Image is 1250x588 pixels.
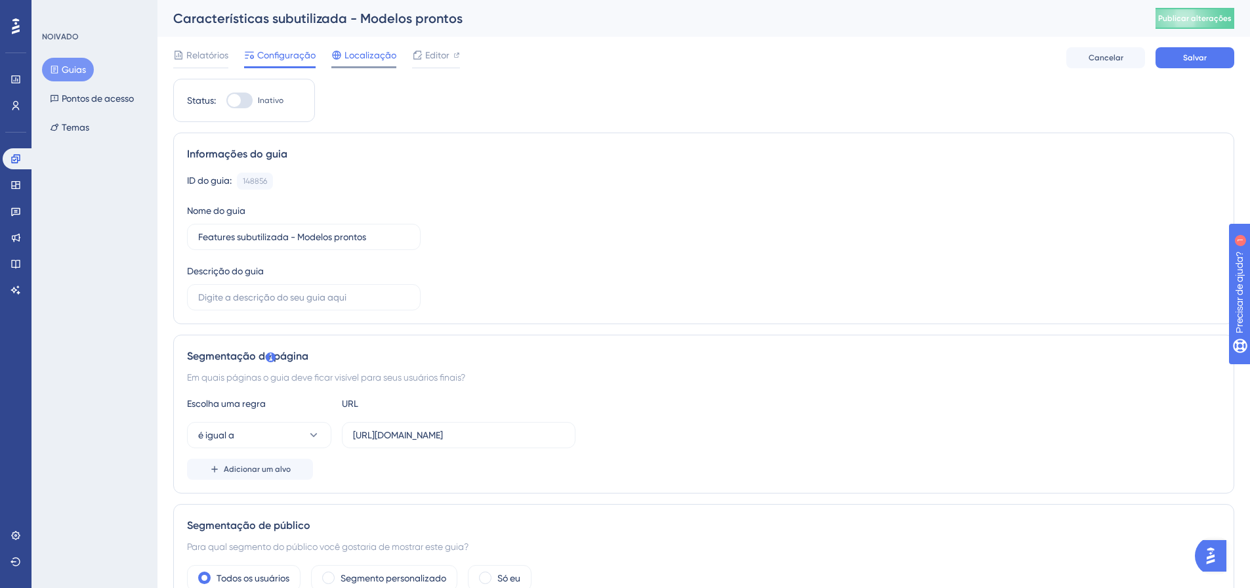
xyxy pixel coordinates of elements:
font: é igual a [198,430,234,440]
button: é igual a [187,422,331,448]
font: Publicar alterações [1158,14,1232,23]
font: 1 [122,8,126,15]
font: Nome do guia [187,205,245,216]
font: Descrição do guia [187,266,264,276]
font: Localização [344,50,396,60]
font: ID do guia: [187,175,232,186]
font: Editor [425,50,449,60]
button: Temas [42,115,97,139]
font: URL [342,398,358,409]
font: 148856 [243,177,267,186]
font: Precisar de ajuda? [31,6,113,16]
input: Digite o nome do seu guia aqui [198,230,409,244]
font: Só eu [497,573,520,583]
font: Relatórios [186,50,228,60]
font: NOIVADO [42,32,79,41]
font: Escolha uma regra [187,398,266,409]
font: Características subutilizada - Modelos prontos [173,10,463,26]
button: Publicar alterações [1156,8,1234,29]
button: Cancelar [1066,47,1145,68]
font: Todos os usuários [217,573,289,583]
font: Salvar [1183,53,1207,62]
button: Salvar [1156,47,1234,68]
font: Em quais páginas o guia deve ficar visível para seus usuários finais? [187,372,465,383]
font: Cancelar [1089,53,1123,62]
font: Segmentação de página [187,350,308,362]
font: Guias [62,64,86,75]
font: Para qual segmento do público você gostaria de mostrar este guia? [187,541,469,552]
input: Digite a descrição do seu guia aqui [198,290,409,304]
input: seusite.com/caminho [353,428,564,442]
button: Adicionar um alvo [187,459,313,480]
button: Guias [42,58,94,81]
button: Pontos de acesso [42,87,142,110]
font: Configuração [257,50,316,60]
font: Segmento personalizado [341,573,446,583]
font: Informações do guia [187,148,287,160]
font: Adicionar um alvo [224,465,291,474]
font: Segmentação de público [187,519,310,532]
font: Pontos de acesso [62,93,134,104]
font: Status: [187,95,216,106]
iframe: Iniciador do Assistente de IA do UserGuiding [1195,536,1234,576]
font: Temas [62,122,89,133]
font: Inativo [258,96,283,105]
